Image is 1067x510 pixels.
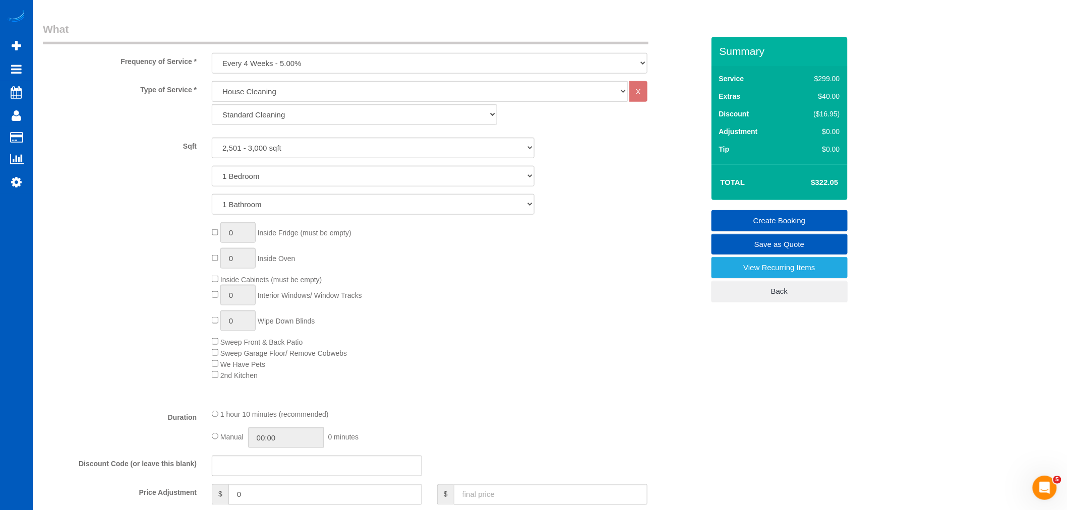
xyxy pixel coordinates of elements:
[719,74,744,84] label: Service
[35,484,204,498] label: Price Adjustment
[43,22,648,44] legend: What
[792,109,840,119] div: ($16.95)
[220,411,329,419] span: 1 hour 10 minutes (recommended)
[35,53,204,67] label: Frequency of Service *
[792,126,840,137] div: $0.00
[35,409,204,422] label: Duration
[258,229,351,237] span: Inside Fridge (must be empty)
[721,178,745,186] strong: Total
[35,456,204,469] label: Discount Code (or leave this blank)
[454,484,647,505] input: final price
[212,484,228,505] span: $
[712,281,848,302] a: Back
[258,317,315,325] span: Wipe Down Blinds
[35,138,204,151] label: Sqft
[712,234,848,255] a: Save as Quote
[719,109,749,119] label: Discount
[220,371,258,379] span: 2nd Kitchen
[220,433,244,441] span: Manual
[35,81,204,95] label: Type of Service *
[258,291,362,299] span: Interior Windows/ Window Tracks
[781,178,838,187] h4: $322.05
[719,144,730,154] label: Tip
[6,10,26,24] img: Automaid Logo
[220,338,303,346] span: Sweep Front & Back Patio
[220,276,322,284] span: Inside Cabinets (must be empty)
[719,126,758,137] label: Adjustment
[792,91,840,101] div: $40.00
[220,360,265,368] span: We Have Pets
[720,45,843,57] h3: Summary
[220,349,347,357] span: Sweep Garage Floor/ Remove Cobwebs
[258,254,295,263] span: Inside Oven
[792,74,840,84] div: $299.00
[328,433,359,441] span: 0 minutes
[719,91,741,101] label: Extras
[712,210,848,231] a: Create Booking
[712,257,848,278] a: View Recurring Items
[1033,476,1057,500] iframe: Intercom live chat
[1053,476,1061,484] span: 5
[437,484,454,505] span: $
[792,144,840,154] div: $0.00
